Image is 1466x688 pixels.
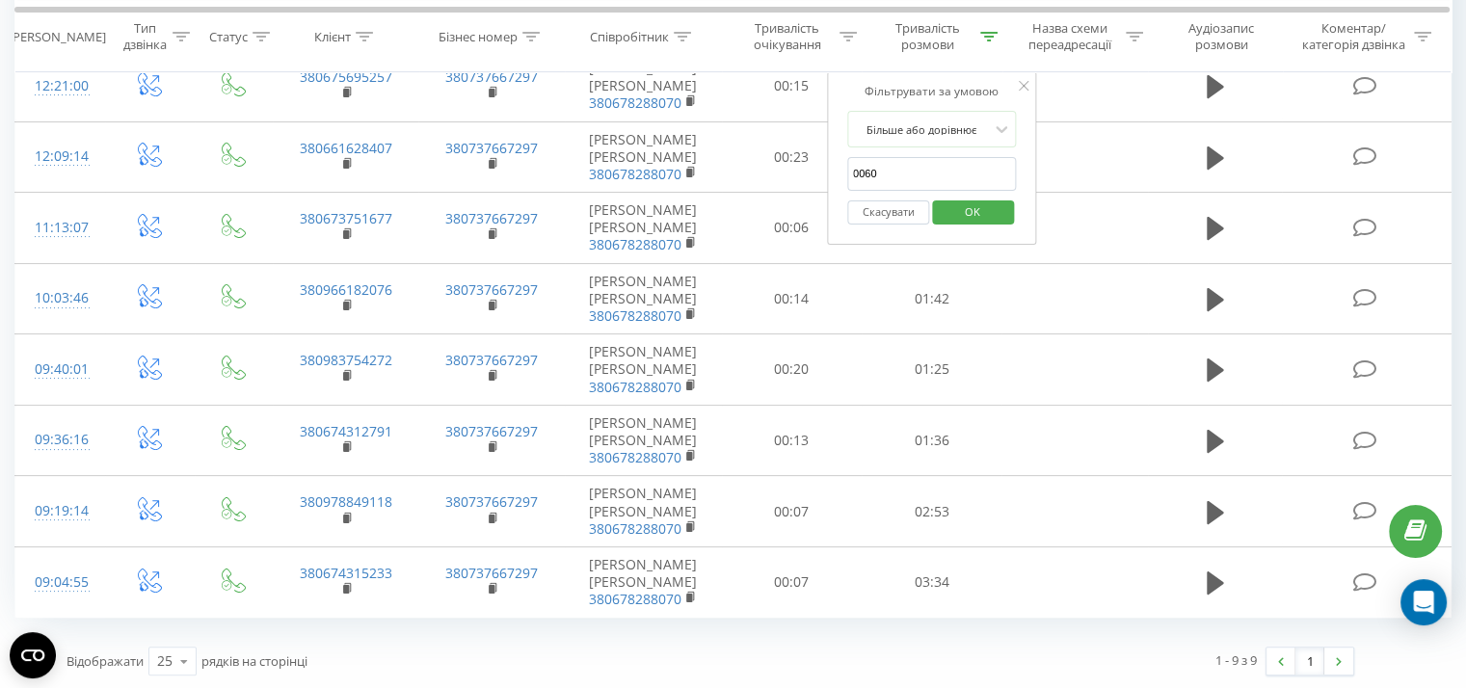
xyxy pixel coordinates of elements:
[589,378,681,396] a: 380678288070
[1165,20,1278,53] div: Аудіозапис розмови
[589,165,681,183] a: 380678288070
[439,28,518,44] div: Бізнес номер
[35,564,86,601] div: 09:04:55
[722,50,862,121] td: 00:15
[862,476,1001,547] td: 02:53
[300,351,392,369] a: 380983754272
[314,28,351,44] div: Клієнт
[862,263,1001,334] td: 01:42
[847,82,1017,101] div: Фільтрувати за умовою
[35,209,86,247] div: 11:13:07
[565,121,722,193] td: [PERSON_NAME] [PERSON_NAME]
[847,200,929,225] button: Скасувати
[300,564,392,582] a: 380674315233
[589,519,681,538] a: 380678288070
[565,193,722,264] td: [PERSON_NAME] [PERSON_NAME]
[300,139,392,157] a: 380661628407
[300,280,392,299] a: 380966182076
[35,279,86,317] div: 10:03:46
[589,93,681,112] a: 380678288070
[565,263,722,334] td: [PERSON_NAME] [PERSON_NAME]
[589,235,681,253] a: 380678288070
[10,632,56,678] button: Open CMP widget
[862,405,1001,476] td: 01:36
[121,20,167,53] div: Тип дзвінка
[722,405,862,476] td: 00:13
[35,67,86,105] div: 12:21:00
[946,197,1000,226] span: OK
[445,139,538,157] a: 380737667297
[35,492,86,530] div: 09:19:14
[300,67,392,86] a: 380675695257
[445,492,538,511] a: 380737667297
[590,28,669,44] div: Співробітник
[35,138,86,175] div: 12:09:14
[445,564,538,582] a: 380737667297
[862,334,1001,406] td: 01:25
[1215,650,1257,670] div: 1 - 9 з 9
[300,209,392,227] a: 380673751677
[722,121,862,193] td: 00:23
[157,651,173,671] div: 25
[722,476,862,547] td: 00:07
[1020,20,1121,53] div: Назва схеми переадресації
[565,334,722,406] td: [PERSON_NAME] [PERSON_NAME]
[445,351,538,369] a: 380737667297
[722,334,862,406] td: 00:20
[445,422,538,440] a: 380737667297
[445,280,538,299] a: 380737667297
[722,546,862,618] td: 00:07
[9,28,106,44] div: [PERSON_NAME]
[35,351,86,388] div: 09:40:01
[565,50,722,121] td: [PERSON_NAME] [PERSON_NAME]
[722,263,862,334] td: 00:14
[932,200,1014,225] button: OK
[209,28,248,44] div: Статус
[847,157,1017,191] input: 00:00
[862,546,1001,618] td: 03:34
[739,20,836,53] div: Тривалість очікування
[722,193,862,264] td: 00:06
[565,405,722,476] td: [PERSON_NAME] [PERSON_NAME]
[445,67,538,86] a: 380737667297
[445,209,538,227] a: 380737667297
[67,652,144,670] span: Відображати
[565,546,722,618] td: [PERSON_NAME] [PERSON_NAME]
[565,476,722,547] td: [PERSON_NAME] [PERSON_NAME]
[879,20,975,53] div: Тривалість розмови
[589,448,681,466] a: 380678288070
[1295,648,1324,675] a: 1
[589,590,681,608] a: 380678288070
[589,306,681,325] a: 380678288070
[1400,579,1447,625] div: Open Intercom Messenger
[201,652,307,670] span: рядків на сторінці
[35,421,86,459] div: 09:36:16
[1296,20,1409,53] div: Коментар/категорія дзвінка
[300,422,392,440] a: 380674312791
[300,492,392,511] a: 380978849118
